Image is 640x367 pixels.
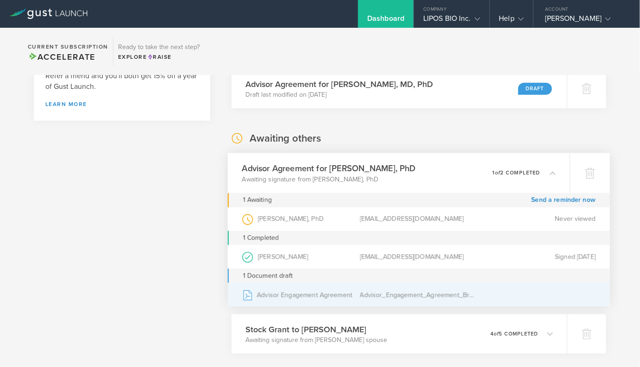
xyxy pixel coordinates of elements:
[490,331,538,336] p: 4 5 completed
[118,44,200,50] h3: Ready to take the next step?
[242,174,416,184] p: Awaiting signature from [PERSON_NAME], PhD
[494,331,499,337] em: of
[367,14,404,28] div: Dashboard
[228,231,610,245] div: 1 Completed
[242,245,360,269] div: [PERSON_NAME]
[242,283,360,306] div: Advisor Engagement Agreement
[113,37,204,66] div: Ready to take the next step?ExploreRaise
[423,14,480,28] div: LIPOS BIO Inc.
[478,245,596,269] div: Signed [DATE]
[45,71,199,92] h3: Refer a friend and you'll both get 15% off a year of Gust Launch.
[493,170,540,175] p: 1 2 completed
[45,101,199,107] a: Learn more
[245,323,387,336] h3: Stock Grant to [PERSON_NAME]
[232,69,567,108] div: Advisor Agreement for [PERSON_NAME], MD, PhDDraft last modified on [DATE]Draft
[228,269,610,283] div: 1 Document draft
[478,207,596,231] div: Never viewed
[360,283,478,306] div: Advisor_Engagement_Agreement_Bruce_T_Lamb_PhD.pdf
[360,207,478,231] div: [EMAIL_ADDRESS][DOMAIN_NAME]
[495,170,500,176] em: of
[250,132,321,145] h2: Awaiting others
[147,54,172,60] span: Raise
[360,245,478,269] div: [EMAIL_ADDRESS][DOMAIN_NAME]
[532,193,596,207] a: Send a reminder now
[242,162,416,175] h3: Advisor Agreement for [PERSON_NAME], PhD
[518,83,552,95] div: Draft
[242,207,360,231] div: [PERSON_NAME], PhD
[245,78,433,90] h3: Advisor Agreement for [PERSON_NAME], MD, PhD
[28,52,95,62] span: Accelerate
[118,53,200,61] div: Explore
[245,336,387,345] p: Awaiting signature from [PERSON_NAME] spouse
[243,193,272,207] div: 1 Awaiting
[28,44,108,50] h2: Current Subscription
[499,14,524,28] div: Help
[545,14,624,28] div: [PERSON_NAME]
[245,90,433,100] p: Draft last modified on [DATE]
